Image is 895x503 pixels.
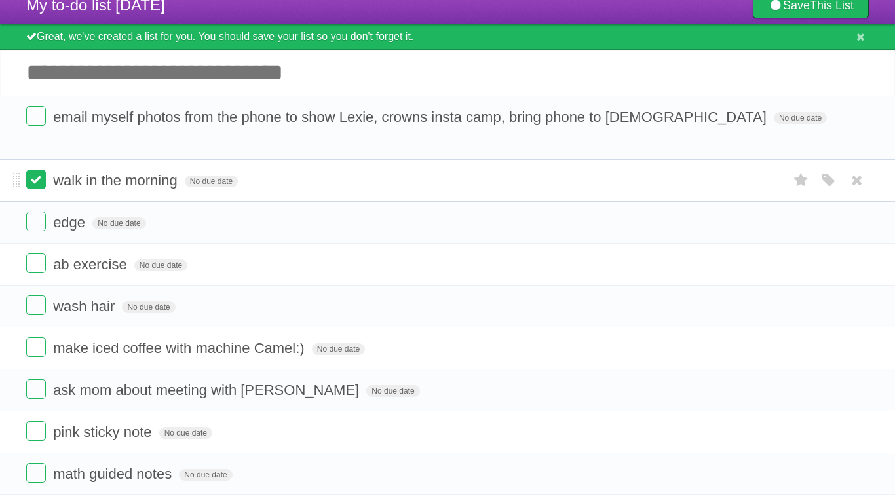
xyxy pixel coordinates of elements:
label: Done [26,106,46,126]
span: No due date [366,385,419,397]
label: Done [26,253,46,273]
label: Done [26,463,46,483]
span: No due date [134,259,187,271]
span: No due date [122,301,175,313]
span: ab exercise [53,256,130,272]
label: Star task [789,170,814,191]
span: make iced coffee with machine Camel:) [53,340,308,356]
label: Done [26,170,46,189]
span: ask mom about meeting with [PERSON_NAME] [53,382,362,398]
label: Done [26,379,46,399]
span: math guided notes [53,466,175,482]
span: No due date [159,427,212,439]
span: pink sticky note [53,424,155,440]
span: No due date [179,469,232,481]
span: No due date [92,217,145,229]
label: Done [26,212,46,231]
span: email myself photos from the phone to show Lexie, crowns insta camp, bring phone to [DEMOGRAPHIC_... [53,109,770,125]
label: Done [26,337,46,357]
span: wash hair [53,298,118,314]
span: No due date [774,112,827,124]
span: No due date [312,343,365,355]
label: Done [26,295,46,315]
span: walk in the morning [53,172,181,189]
span: edge [53,214,88,231]
span: No due date [185,176,238,187]
label: Done [26,421,46,441]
